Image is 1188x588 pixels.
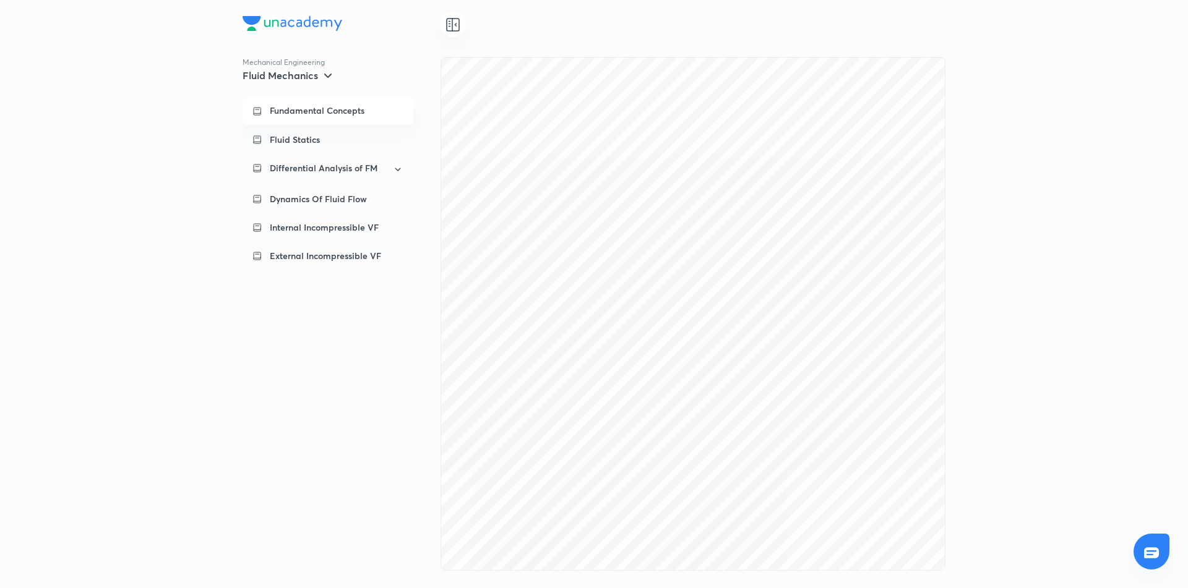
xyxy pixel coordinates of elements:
[270,105,364,116] p: Fundamental Concepts
[270,250,381,262] p: External Incompressible VF
[270,134,320,146] p: Fluid Statics
[243,57,441,68] p: Mechanical Engineering
[270,221,379,234] p: Internal Incompressible VF
[243,69,318,82] h5: Fluid Mechanics
[270,193,367,205] p: Dynamics Of Fluid Flow
[270,162,377,174] p: Differential Analysis of FM
[243,16,342,31] img: Company Logo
